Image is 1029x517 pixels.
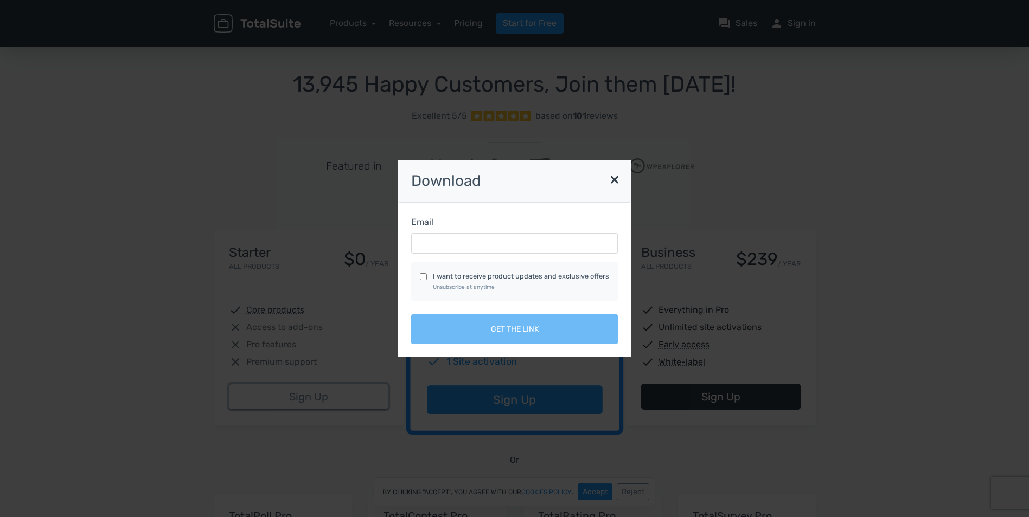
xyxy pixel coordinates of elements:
button: Get the link [411,314,618,344]
small: Unsubscribe at anytime [433,283,495,290]
h3: Download [398,160,631,203]
label: I want to receive product updates and exclusive offers [433,271,609,292]
label: Email [411,216,433,229]
button: × [604,165,625,192]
